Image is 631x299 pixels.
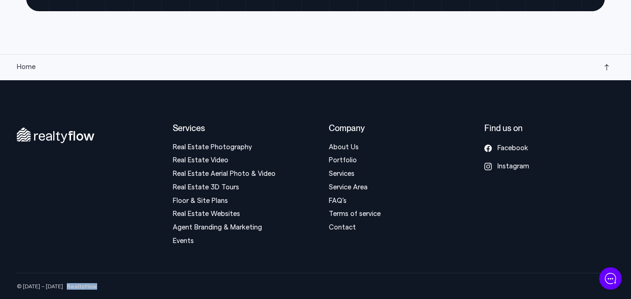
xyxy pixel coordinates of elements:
[329,157,357,164] a: Portfolio
[599,267,622,290] iframe: gist-messenger-bubble-iframe
[329,210,381,217] a: Terms of service
[173,224,262,231] a: Agent Branding & Marketing
[329,144,359,151] a: About Us
[14,15,29,30] img: Company Logo
[173,144,252,151] a: Real Estate Photography
[173,237,194,244] a: Events
[17,63,35,71] nav: breadcrumbs
[173,210,240,217] a: Real Estate Websites
[497,144,528,153] span: Facebook
[14,135,172,154] button: New conversation
[484,123,523,133] span: Find us on
[78,239,118,245] span: We run on Gist
[484,162,562,171] a: Instagram
[484,144,562,153] a: Facebook
[173,184,239,191] a: Real Estate 3D Tours
[14,74,173,118] h2: Welcome to RealtyFlow . Let's chat — Start a new conversation below.
[329,123,365,133] span: Company
[60,141,112,148] span: New conversation
[173,170,276,177] a: Real Estate Aerial Photo & Video
[329,170,354,177] a: Services
[329,224,356,231] a: Contact
[17,284,63,289] span: © [DATE] – [DATE]
[17,63,35,70] span: Home
[173,197,228,204] a: Floor & Site Plans
[497,162,529,171] span: Instagram
[329,197,347,204] a: FAQ’s
[67,284,97,289] strong: Realtyflow
[329,184,368,191] a: Service Area
[173,123,205,133] span: Services
[14,57,173,72] h1: How can we help...
[173,157,228,164] a: Real Estate Video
